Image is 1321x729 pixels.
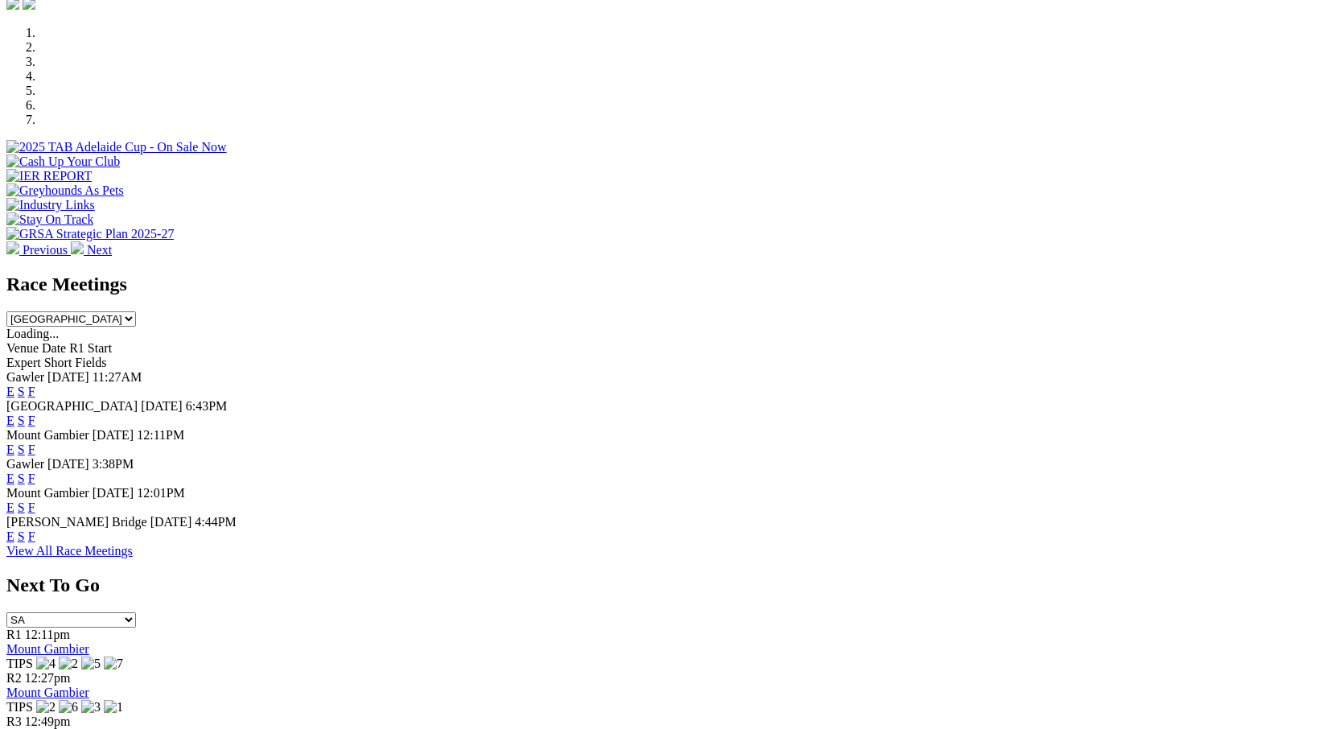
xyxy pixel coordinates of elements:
img: IER REPORT [6,169,92,183]
span: [DATE] [150,515,192,529]
a: E [6,500,14,514]
a: E [6,472,14,485]
h2: Race Meetings [6,274,1315,295]
img: 3 [81,700,101,715]
span: [DATE] [47,370,89,384]
a: S [18,500,25,514]
span: 12:11pm [25,628,70,641]
a: Mount Gambier [6,686,89,699]
span: R1 [6,628,22,641]
img: Industry Links [6,198,95,212]
span: [DATE] [93,428,134,442]
a: S [18,443,25,456]
span: Previous [23,243,68,257]
span: R3 [6,715,22,728]
span: 12:01PM [137,486,185,500]
a: E [6,443,14,456]
img: 5 [81,657,101,671]
span: Date [42,341,66,355]
span: [GEOGRAPHIC_DATA] [6,399,138,413]
span: 11:27AM [93,370,142,384]
img: 2 [36,700,56,715]
span: Mount Gambier [6,428,89,442]
img: 2 [59,657,78,671]
span: R1 Start [69,341,112,355]
span: 12:11PM [137,428,184,442]
a: F [28,385,35,398]
img: Greyhounds As Pets [6,183,124,198]
span: Gawler [6,457,44,471]
span: Venue [6,341,39,355]
a: Mount Gambier [6,642,89,656]
span: Expert [6,356,41,369]
a: F [28,529,35,543]
h2: Next To Go [6,575,1315,596]
img: chevron-right-pager-white.svg [71,241,84,254]
img: 7 [104,657,123,671]
span: TIPS [6,657,33,670]
span: [DATE] [141,399,183,413]
img: Cash Up Your Club [6,154,120,169]
span: [DATE] [47,457,89,471]
span: Loading... [6,327,59,340]
a: Previous [6,243,71,257]
span: [PERSON_NAME] Bridge [6,515,147,529]
img: chevron-left-pager-white.svg [6,241,19,254]
span: 4:44PM [195,515,237,529]
a: S [18,414,25,427]
a: F [28,472,35,485]
a: S [18,472,25,485]
span: [DATE] [93,486,134,500]
span: R2 [6,671,22,685]
span: Next [87,243,112,257]
span: Short [44,356,72,369]
a: F [28,443,35,456]
img: GRSA Strategic Plan 2025-27 [6,227,174,241]
a: Next [71,243,112,257]
span: Fields [75,356,106,369]
a: F [28,414,35,427]
a: S [18,529,25,543]
img: 6 [59,700,78,715]
a: E [6,414,14,427]
span: Mount Gambier [6,486,89,500]
a: S [18,385,25,398]
a: E [6,529,14,543]
span: 3:38PM [93,457,134,471]
img: 4 [36,657,56,671]
span: 12:27pm [25,671,71,685]
a: E [6,385,14,398]
img: 1 [104,700,123,715]
span: 6:43PM [186,399,228,413]
img: 2025 TAB Adelaide Cup - On Sale Now [6,140,227,154]
img: Stay On Track [6,212,93,227]
span: 12:49pm [25,715,71,728]
span: Gawler [6,370,44,384]
span: TIPS [6,700,33,714]
a: View All Race Meetings [6,544,133,558]
a: F [28,500,35,514]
